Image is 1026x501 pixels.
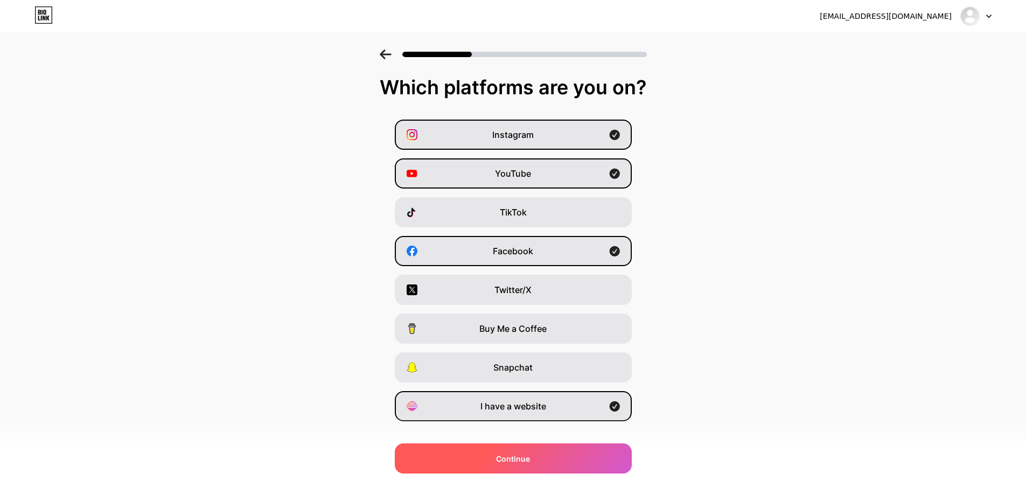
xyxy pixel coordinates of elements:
[493,361,533,374] span: Snapchat
[480,400,546,413] span: I have a website
[493,245,533,258] span: Facebook
[492,128,534,141] span: Instagram
[960,6,980,26] img: pinkshadowmedia
[496,453,530,464] span: Continue
[11,76,1015,98] div: Which platforms are you on?
[479,322,547,335] span: Buy Me a Coffee
[494,283,532,296] span: Twitter/X
[495,167,531,180] span: YouTube
[500,206,527,219] span: TikTok
[820,11,952,22] div: [EMAIL_ADDRESS][DOMAIN_NAME]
